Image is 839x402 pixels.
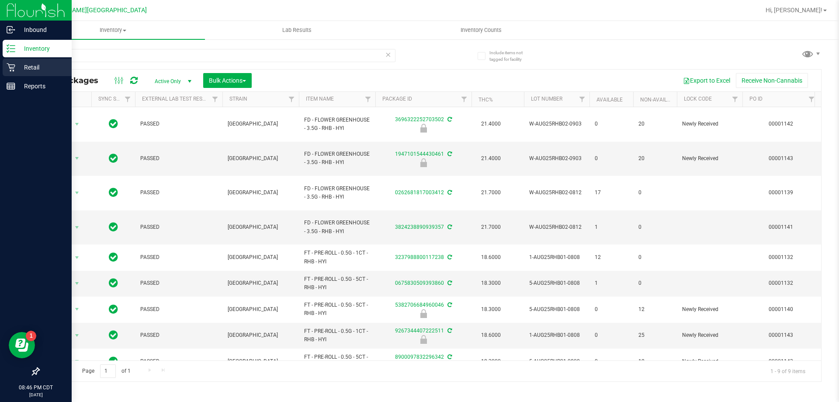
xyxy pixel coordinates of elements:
a: 00001141 [769,224,793,230]
span: 0 [638,223,672,231]
a: Filter [121,92,135,107]
span: 18.3000 [477,277,505,290]
span: W-AUG25RHB02-0903 [529,154,584,163]
span: 18.3000 [477,355,505,368]
span: select [72,252,83,264]
a: Filter [208,92,222,107]
span: 0 [638,189,672,197]
span: Sync from Compliance System [446,151,452,157]
span: PASSED [140,331,217,339]
a: Item Name [306,96,334,102]
span: Sync from Compliance System [446,189,452,196]
p: Reports [15,81,68,91]
a: 8900097832296342 [395,354,444,360]
span: In Sync [109,221,118,233]
span: 1-AUG25RHB01-0808 [529,331,584,339]
inline-svg: Inbound [7,25,15,34]
span: select [72,118,83,130]
span: 0 [595,120,628,128]
span: Clear [385,49,391,60]
a: 00001143 [769,358,793,364]
a: Filter [284,92,299,107]
span: 18.6000 [477,251,505,264]
span: Bulk Actions [209,77,246,84]
span: 20 [638,154,672,163]
span: In Sync [109,329,118,341]
span: Newly Received [682,305,737,314]
span: FT - PRE-ROLL - 0.5G - 1CT - RHB - HYI [304,327,370,344]
span: In Sync [109,118,118,130]
inline-svg: Reports [7,82,15,91]
span: 5-AUG25RHB01-0808 [529,279,584,287]
span: [GEOGRAPHIC_DATA] [228,120,294,128]
a: 00001142 [769,121,793,127]
span: 18.3000 [477,303,505,316]
span: 1 - 9 of 9 items [763,364,812,378]
a: External Lab Test Result [142,96,211,102]
a: Non-Available [640,97,679,103]
span: [GEOGRAPHIC_DATA] [228,305,294,314]
span: Include items not tagged for facility [489,49,533,63]
span: PASSED [140,253,217,262]
a: 3824238890939357 [395,224,444,230]
span: Page of 1 [75,364,138,378]
a: 3696322252703502 [395,116,444,122]
a: Filter [804,92,819,107]
a: 00001143 [769,155,793,161]
span: Sync from Compliance System [446,224,452,230]
span: select [72,221,83,234]
span: FD - FLOWER GREENHOUSE - 3.5G - RHB - HYI [304,219,370,235]
span: In Sync [109,251,118,263]
a: Filter [575,92,589,107]
span: 20 [638,120,672,128]
span: Sync from Compliance System [446,302,452,308]
span: 21.4000 [477,118,505,130]
a: Lot Number [531,96,562,102]
input: 1 [100,364,116,378]
span: Inventory [21,26,205,34]
a: Filter [457,92,472,107]
span: PASSED [140,305,217,314]
span: Newly Received [682,357,737,366]
iframe: Resource center [9,332,35,358]
span: [GEOGRAPHIC_DATA] [228,253,294,262]
input: Search Package ID, Item Name, SKU, Lot or Part Number... [38,49,395,62]
a: 5382706684960046 [395,302,444,308]
a: 9267344407222511 [395,328,444,334]
span: Ft [PERSON_NAME][GEOGRAPHIC_DATA] [31,7,147,14]
p: Retail [15,62,68,73]
a: Inventory Counts [389,21,573,39]
span: select [72,187,83,199]
span: FD - FLOWER GREENHOUSE - 3.5G - RHB - HYI [304,150,370,167]
span: W-AUG25RHB02-0812 [529,189,584,197]
span: Sync from Compliance System [446,116,452,122]
span: select [72,329,83,342]
span: Sync from Compliance System [446,354,452,360]
a: Package ID [382,96,412,102]
span: 1 [595,223,628,231]
span: select [72,277,83,290]
span: [GEOGRAPHIC_DATA] [228,279,294,287]
div: Newly Received [374,309,473,318]
a: 0675830509393860 [395,280,444,286]
p: 08:46 PM CDT [4,384,68,392]
span: Sync from Compliance System [446,280,452,286]
span: select [72,355,83,367]
span: PASSED [140,189,217,197]
span: W-AUG25RHB02-0903 [529,120,584,128]
span: 25 [638,331,672,339]
button: Receive Non-Cannabis [736,73,808,88]
span: 0 [595,305,628,314]
span: PASSED [140,154,217,163]
span: select [72,152,83,164]
a: 00001132 [769,280,793,286]
a: Filter [728,92,742,107]
div: Newly Received [374,158,473,167]
p: [DATE] [4,392,68,398]
span: 18.6000 [477,329,505,342]
span: [GEOGRAPHIC_DATA] [228,223,294,231]
span: 12 [595,253,628,262]
span: 21.7000 [477,186,505,199]
span: 21.7000 [477,221,505,234]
